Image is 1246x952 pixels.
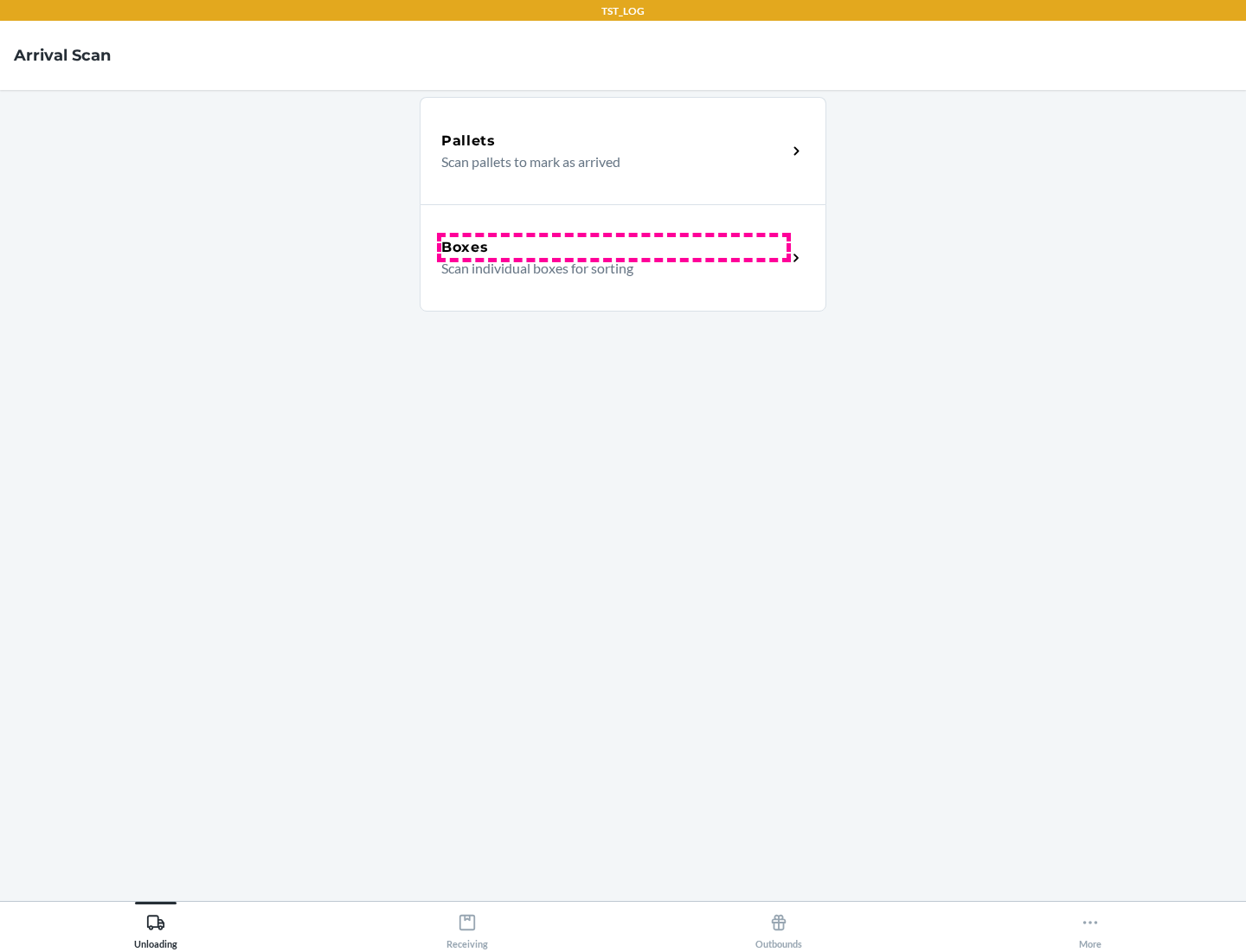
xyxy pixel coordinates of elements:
[934,902,1246,949] button: More
[623,902,934,949] button: Outbounds
[311,902,623,949] button: Receiving
[420,97,826,204] a: PalletsScan pallets to mark as arrived
[1079,906,1101,949] div: More
[441,258,773,279] p: Scan individual boxes for sorting
[420,204,826,312] a: BoxesScan individual boxes for sorting
[601,3,645,19] p: TST_LOG
[14,44,111,67] h4: Arrival Scan
[755,906,802,949] div: Outbounds
[134,906,177,949] div: Unloading
[446,906,488,949] div: Receiving
[441,151,773,172] p: Scan pallets to mark as arrived
[441,131,496,151] h5: Pallets
[441,237,489,258] h5: Boxes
